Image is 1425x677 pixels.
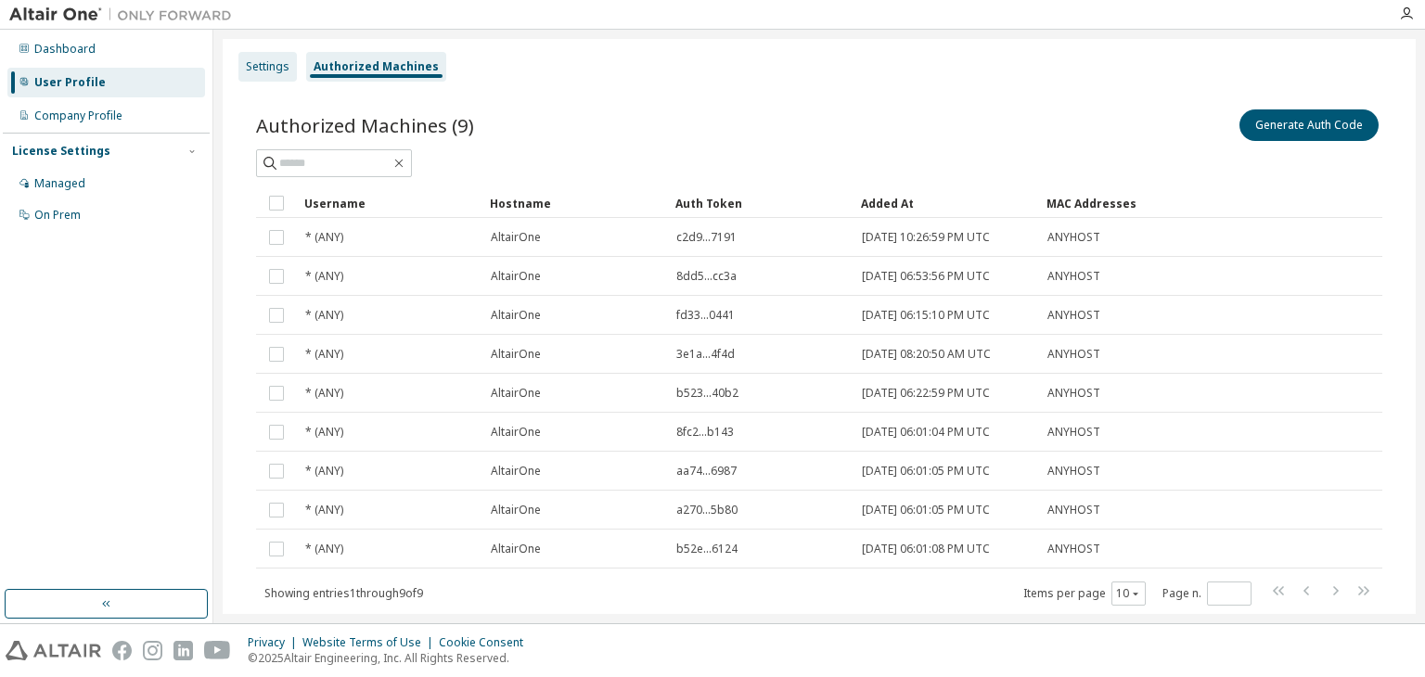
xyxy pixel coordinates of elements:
img: youtube.svg [204,641,231,660]
span: c2d9...7191 [676,230,737,245]
span: ANYHOST [1047,503,1100,517]
button: 10 [1116,586,1141,601]
span: AltairOne [491,542,541,556]
button: Generate Auth Code [1239,109,1379,141]
div: Website Terms of Use [302,635,439,650]
span: AltairOne [491,503,541,517]
span: * (ANY) [305,386,343,401]
span: AltairOne [491,347,541,362]
span: AltairOne [491,386,541,401]
span: Items per page [1023,581,1146,606]
span: AltairOne [491,230,541,245]
span: ANYHOST [1047,230,1100,245]
div: On Prem [34,208,81,223]
p: © 2025 Altair Engineering, Inc. All Rights Reserved. [248,650,534,666]
span: * (ANY) [305,308,343,323]
div: Added At [861,188,1032,218]
span: * (ANY) [305,503,343,517]
span: AltairOne [491,308,541,323]
span: 8dd5...cc3a [676,269,737,284]
span: fd33...0441 [676,308,735,323]
span: ANYHOST [1047,464,1100,479]
span: * (ANY) [305,542,343,556]
span: aa74...6987 [676,464,737,479]
span: [DATE] 10:26:59 PM UTC [862,230,990,245]
img: instagram.svg [143,641,162,660]
span: [DATE] 06:01:04 PM UTC [862,425,990,440]
span: [DATE] 06:01:05 PM UTC [862,503,990,517]
img: facebook.svg [112,641,132,660]
span: ANYHOST [1047,269,1100,284]
span: 8fc2...b143 [676,425,734,440]
div: Authorized Machines [314,59,439,74]
div: Settings [246,59,289,74]
span: [DATE] 06:22:59 PM UTC [862,386,990,401]
div: Dashboard [34,42,96,57]
span: AltairOne [491,269,541,284]
div: Privacy [248,635,302,650]
span: * (ANY) [305,269,343,284]
span: Authorized Machines (9) [256,112,474,138]
span: [DATE] 06:01:05 PM UTC [862,464,990,479]
span: * (ANY) [305,347,343,362]
div: Hostname [490,188,661,218]
span: [DATE] 08:20:50 AM UTC [862,347,991,362]
div: Username [304,188,475,218]
span: b52e...6124 [676,542,738,556]
span: [DATE] 06:53:56 PM UTC [862,269,990,284]
div: License Settings [12,144,110,159]
img: linkedin.svg [173,641,193,660]
span: Page n. [1162,581,1252,606]
div: MAC Addresses [1046,188,1178,218]
div: User Profile [34,75,106,90]
span: AltairOne [491,464,541,479]
span: * (ANY) [305,230,343,245]
div: Cookie Consent [439,635,534,650]
span: AltairOne [491,425,541,440]
span: 3e1a...4f4d [676,347,735,362]
span: * (ANY) [305,425,343,440]
span: ANYHOST [1047,308,1100,323]
span: ANYHOST [1047,425,1100,440]
span: ANYHOST [1047,386,1100,401]
span: [DATE] 06:01:08 PM UTC [862,542,990,556]
img: Altair One [9,6,241,24]
span: ANYHOST [1047,542,1100,556]
span: Showing entries 1 through 9 of 9 [264,585,423,601]
div: Managed [34,176,85,191]
img: altair_logo.svg [6,641,101,660]
span: ANYHOST [1047,347,1100,362]
div: Auth Token [675,188,846,218]
span: * (ANY) [305,464,343,479]
span: b523...40b2 [676,386,738,401]
span: a270...5b80 [676,503,738,517]
span: [DATE] 06:15:10 PM UTC [862,308,990,323]
div: Company Profile [34,109,122,123]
